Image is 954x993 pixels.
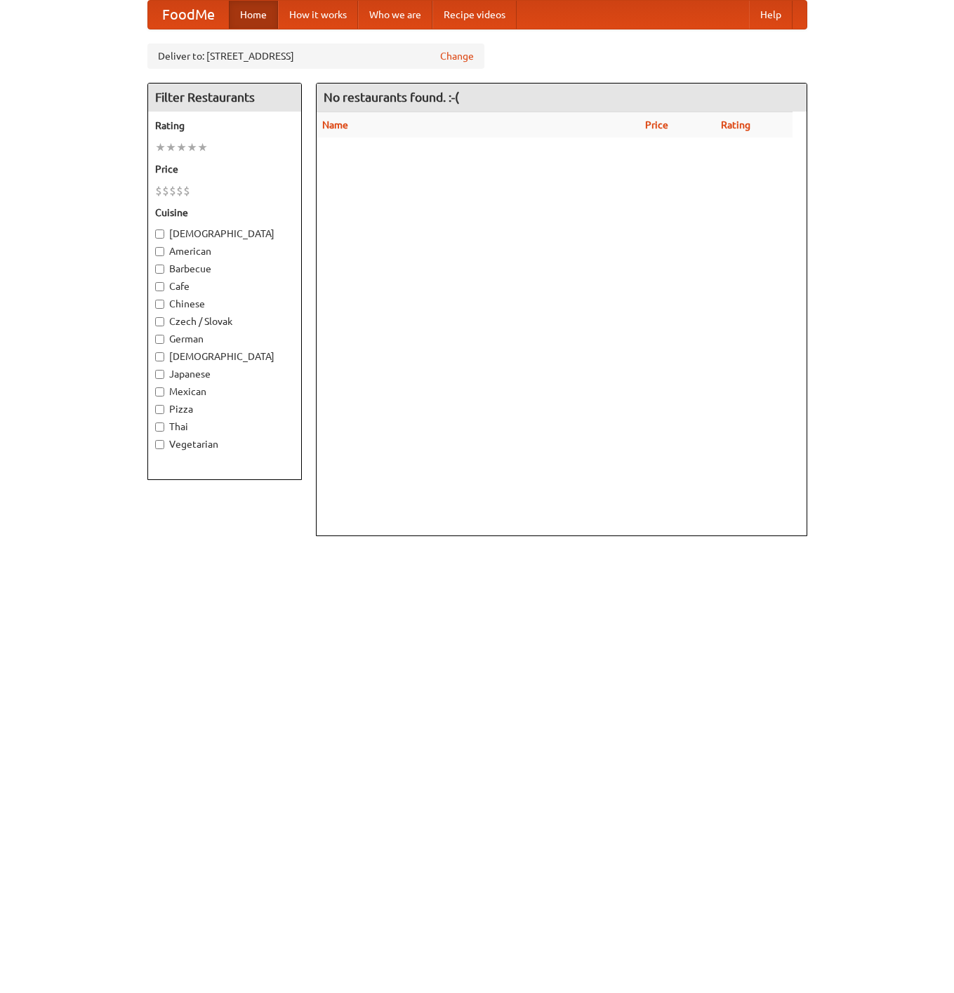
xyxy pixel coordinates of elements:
[155,387,164,396] input: Mexican
[155,352,164,361] input: [DEMOGRAPHIC_DATA]
[155,227,294,241] label: [DEMOGRAPHIC_DATA]
[147,44,484,69] div: Deliver to: [STREET_ADDRESS]
[176,140,187,155] li: ★
[645,119,668,131] a: Price
[155,247,164,256] input: American
[155,300,164,309] input: Chinese
[155,244,294,258] label: American
[162,183,169,199] li: $
[749,1,793,29] a: Help
[155,422,164,432] input: Thai
[155,119,294,133] h5: Rating
[229,1,278,29] a: Home
[155,440,164,449] input: Vegetarian
[358,1,432,29] a: Who we are
[155,437,294,451] label: Vegetarian
[324,91,459,104] ng-pluralize: No restaurants found. :-(
[155,183,162,199] li: $
[432,1,517,29] a: Recipe videos
[155,335,164,344] input: German
[155,279,294,293] label: Cafe
[155,229,164,239] input: [DEMOGRAPHIC_DATA]
[155,405,164,414] input: Pizza
[197,140,208,155] li: ★
[155,265,164,274] input: Barbecue
[155,370,164,379] input: Japanese
[155,317,164,326] input: Czech / Slovak
[155,140,166,155] li: ★
[183,183,190,199] li: $
[166,140,176,155] li: ★
[278,1,358,29] a: How it works
[155,349,294,364] label: [DEMOGRAPHIC_DATA]
[169,183,176,199] li: $
[155,262,294,276] label: Barbecue
[155,402,294,416] label: Pizza
[155,420,294,434] label: Thai
[155,282,164,291] input: Cafe
[155,162,294,176] h5: Price
[176,183,183,199] li: $
[721,119,750,131] a: Rating
[187,140,197,155] li: ★
[148,84,301,112] h4: Filter Restaurants
[155,206,294,220] h5: Cuisine
[148,1,229,29] a: FoodMe
[155,314,294,328] label: Czech / Slovak
[440,49,474,63] a: Change
[155,332,294,346] label: German
[155,297,294,311] label: Chinese
[322,119,348,131] a: Name
[155,367,294,381] label: Japanese
[155,385,294,399] label: Mexican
